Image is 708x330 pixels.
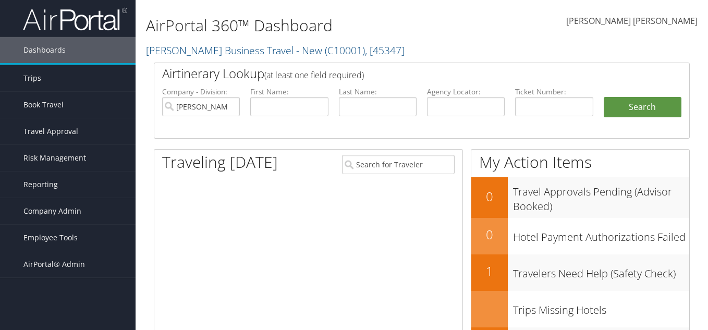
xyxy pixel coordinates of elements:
h3: Hotel Payment Authorizations Failed [513,225,689,245]
input: Search for Traveler [342,155,455,174]
img: airportal-logo.png [23,7,127,31]
h3: Travelers Need Help (Safety Check) [513,261,689,281]
label: Agency Locator: [427,87,505,97]
span: Employee Tools [23,225,78,251]
span: (at least one field required) [264,69,364,81]
span: Company Admin [23,198,81,224]
span: ( C10001 ) [325,43,365,57]
a: [PERSON_NAME] Business Travel - New [146,43,405,57]
button: Search [604,97,681,118]
span: Risk Management [23,145,86,171]
span: Trips [23,65,41,91]
span: Travel Approval [23,118,78,144]
h3: Trips Missing Hotels [513,298,689,317]
span: , [ 45347 ] [365,43,405,57]
h3: Travel Approvals Pending (Advisor Booked) [513,179,689,214]
a: 0Hotel Payment Authorizations Failed [471,218,689,254]
h2: 0 [471,226,508,243]
h1: My Action Items [471,151,689,173]
h2: 0 [471,188,508,205]
label: Ticket Number: [515,87,593,97]
a: 1Travelers Need Help (Safety Check) [471,254,689,291]
a: Trips Missing Hotels [471,291,689,327]
span: [PERSON_NAME] [PERSON_NAME] [566,15,698,27]
span: Dashboards [23,37,66,63]
span: Reporting [23,172,58,198]
span: AirPortal® Admin [23,251,85,277]
label: Company - Division: [162,87,240,97]
h1: AirPortal 360™ Dashboard [146,15,514,36]
a: 0Travel Approvals Pending (Advisor Booked) [471,177,689,217]
a: [PERSON_NAME] [PERSON_NAME] [566,5,698,38]
span: Book Travel [23,92,64,118]
label: First Name: [250,87,328,97]
label: Last Name: [339,87,417,97]
h1: Traveling [DATE] [162,151,278,173]
h2: Airtinerary Lookup [162,65,637,82]
h2: 1 [471,262,508,280]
